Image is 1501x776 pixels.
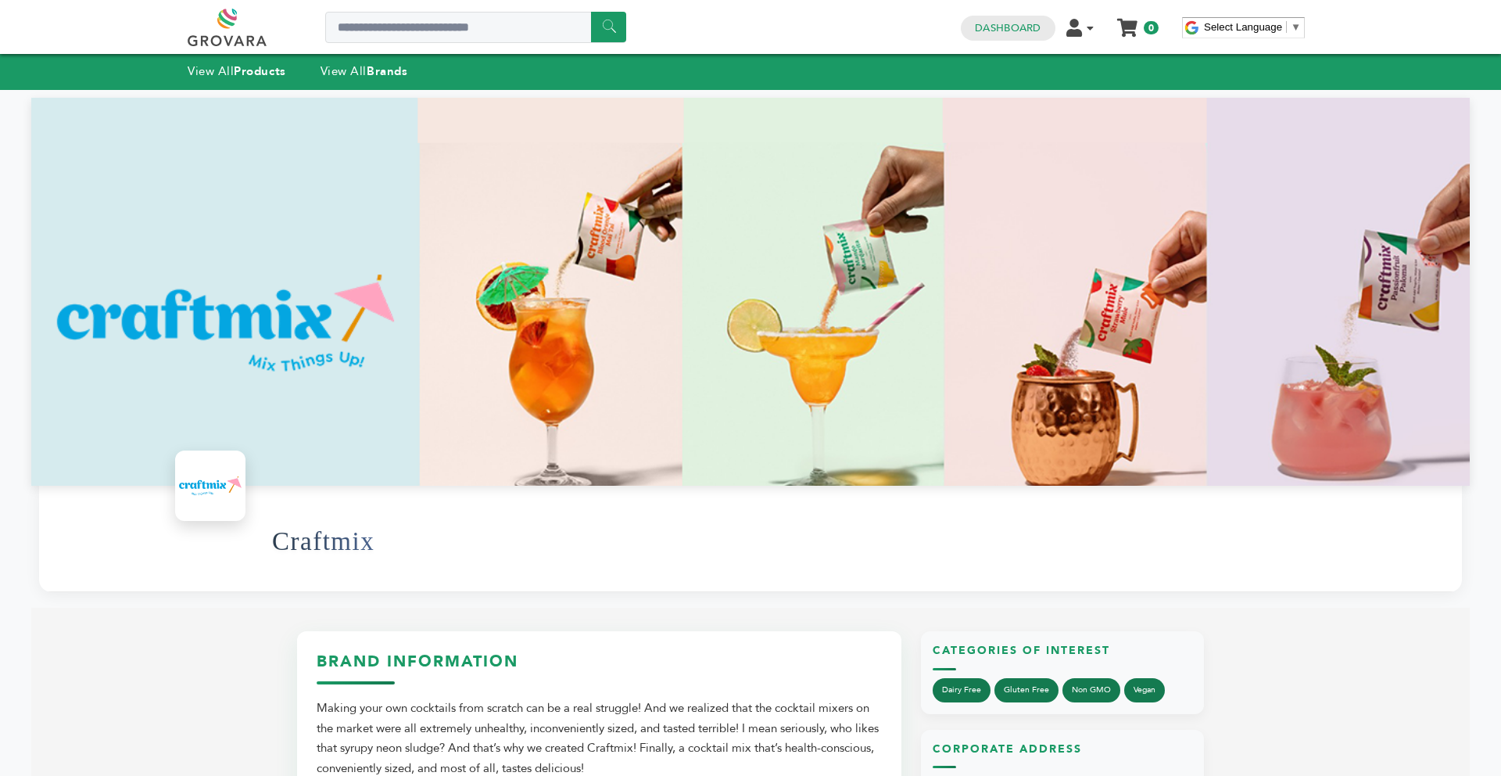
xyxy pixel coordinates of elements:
[933,742,1192,769] h3: Corporate Address
[1119,14,1137,31] a: My Cart
[234,63,285,79] strong: Products
[367,63,407,79] strong: Brands
[1124,678,1165,702] a: Vegan
[994,678,1059,702] a: Gluten Free
[1062,678,1120,702] a: Non GMO
[321,63,408,79] a: View AllBrands
[1204,21,1282,33] span: Select Language
[933,678,991,702] a: Dairy Free
[317,651,882,684] h3: Brand Information
[933,643,1192,670] h3: Categories of Interest
[188,63,286,79] a: View AllProducts
[179,454,242,517] img: Craftmix Logo
[1291,21,1301,33] span: ▼
[272,503,374,580] h1: Craftmix
[1286,21,1287,33] span: ​
[325,12,626,43] input: Search a product or brand...
[975,21,1041,35] a: Dashboard
[1204,21,1301,33] a: Select Language​
[1144,21,1159,34] span: 0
